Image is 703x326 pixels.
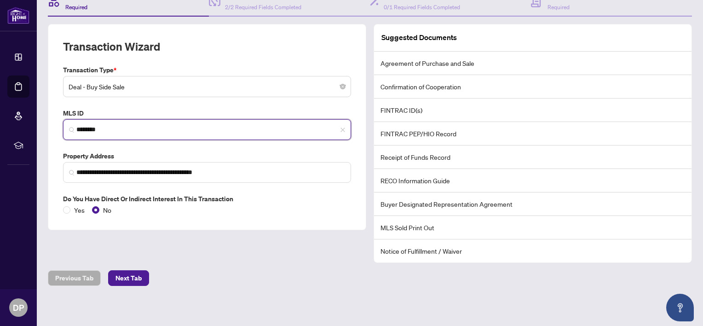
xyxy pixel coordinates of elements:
li: Receipt of Funds Record [374,146,691,169]
label: MLS ID [63,108,351,118]
span: Required [65,4,87,11]
li: Buyer Designated Representation Agreement [374,192,691,216]
span: Required [547,4,570,11]
span: close-circle [340,84,346,89]
h2: Transaction Wizard [63,39,160,54]
button: Next Tab [108,270,149,286]
span: Deal - Buy Side Sale [69,78,346,95]
button: Open asap [666,294,694,321]
span: DP [13,301,24,314]
label: Property Address [63,151,351,161]
img: search_icon [69,127,75,133]
span: close [340,127,346,133]
li: Agreement of Purchase and Sale [374,52,691,75]
li: Confirmation of Cooperation [374,75,691,99]
li: RECO Information Guide [374,169,691,192]
span: 2/2 Required Fields Completed [225,4,301,11]
button: Previous Tab [48,270,101,286]
li: Notice of Fulfillment / Waiver [374,239,691,262]
li: FINTRAC ID(s) [374,99,691,122]
li: FINTRAC PEP/HIO Record [374,122,691,146]
img: logo [7,7,29,24]
li: MLS Sold Print Out [374,216,691,239]
label: Transaction Type [63,65,351,75]
label: Do you have direct or indirect interest in this transaction [63,194,351,204]
span: Yes [70,205,88,215]
article: Suggested Documents [381,32,457,43]
span: Next Tab [115,271,142,285]
span: 0/1 Required Fields Completed [384,4,460,11]
span: No [99,205,115,215]
img: search_icon [69,170,75,175]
